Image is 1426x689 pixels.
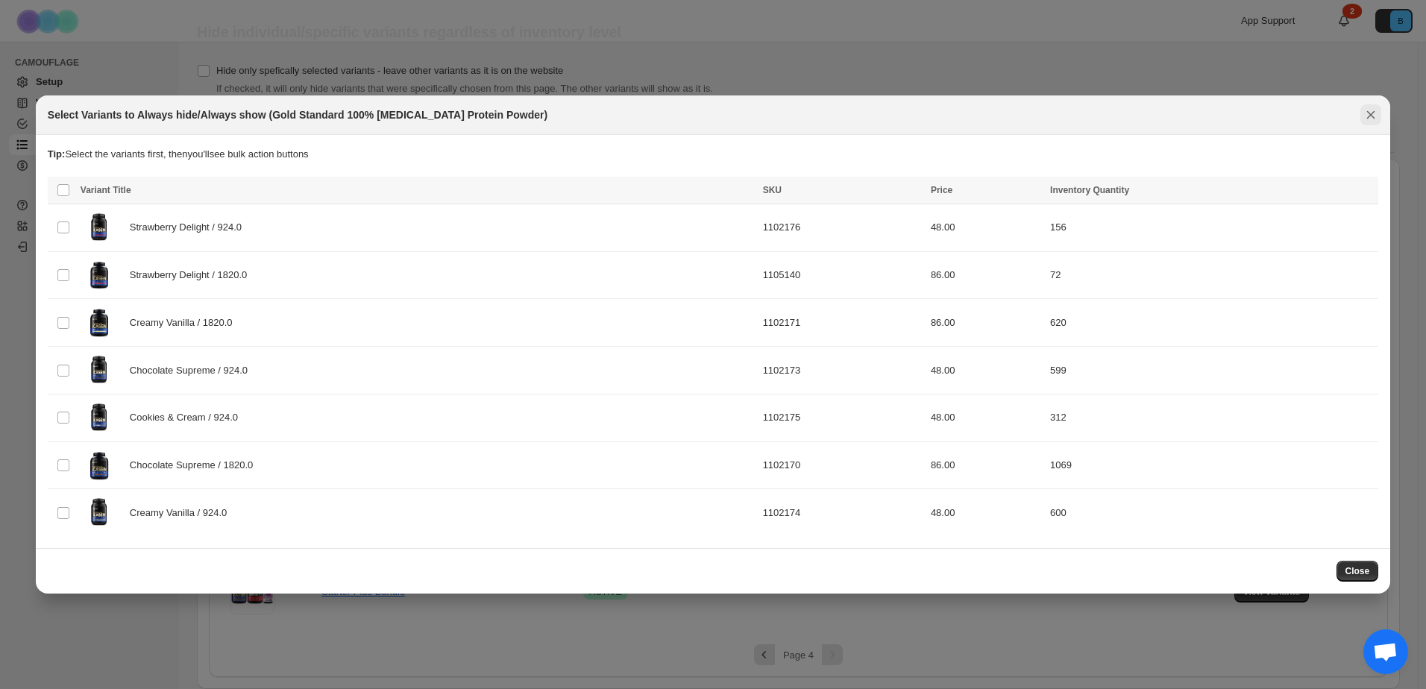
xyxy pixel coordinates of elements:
span: Inventory Quantity [1050,185,1129,195]
img: on-casein-cookies-900.png [81,399,118,437]
span: Cookies & Cream / 924.0 [130,410,246,425]
img: on-casein-strawberry900.png [81,209,118,247]
span: SKU [763,185,782,195]
img: on-casein-chocolate2kg_a133d765-f796-4f4f-84bd-f797d0ae5311.png [81,447,118,485]
td: 1102174 [758,489,926,536]
td: 1102170 [758,441,926,489]
span: Strawberry Delight / 1820.0 [130,268,255,283]
td: 1105140 [758,251,926,299]
button: Close [1337,561,1379,582]
div: チャットを開く [1363,629,1408,674]
td: 599 [1046,347,1378,394]
span: Creamy Vanilla / 1820.0 [130,315,241,330]
td: 48.00 [926,204,1046,251]
p: Select the variants first, then you'll see bulk action buttons [48,147,1378,162]
td: 86.00 [926,251,1046,299]
td: 600 [1046,489,1378,536]
span: Strawberry Delight / 924.0 [130,220,250,235]
strong: Tip: [48,148,66,160]
td: 86.00 [926,299,1046,347]
h2: Select Variants to Always hide/Always show (Gold Standard 100% [MEDICAL_DATA] Protein Powder) [48,107,547,122]
span: Close [1345,565,1370,577]
td: 48.00 [926,347,1046,394]
td: 1102175 [758,394,926,441]
span: Chocolate Supreme / 1820.0 [130,458,261,473]
td: 48.00 [926,489,1046,536]
td: 1102176 [758,204,926,251]
td: 1102173 [758,347,926,394]
span: Price [931,185,952,195]
img: on-casein-strawberry2kg_f505b0f8-5cc5-4e2b-91c4-edace6951a97.png [81,257,118,295]
img: on-casein-vanilla2kg_55ed6a52-99ad-425b-b412-4219c41fe31f.png [81,303,118,342]
td: 1102171 [758,299,926,347]
td: 48.00 [926,394,1046,441]
td: 72 [1046,251,1378,299]
span: Chocolate Supreme / 924.0 [130,363,256,378]
img: on-casein-chocolate900.png [81,351,118,389]
span: Variant Title [81,185,131,195]
img: on-casein-vanilla900.png [81,494,118,532]
td: 156 [1046,204,1378,251]
td: 620 [1046,299,1378,347]
td: 1069 [1046,441,1378,489]
td: 312 [1046,394,1378,441]
td: 86.00 [926,441,1046,489]
button: Close [1360,104,1381,125]
span: Creamy Vanilla / 924.0 [130,506,235,520]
